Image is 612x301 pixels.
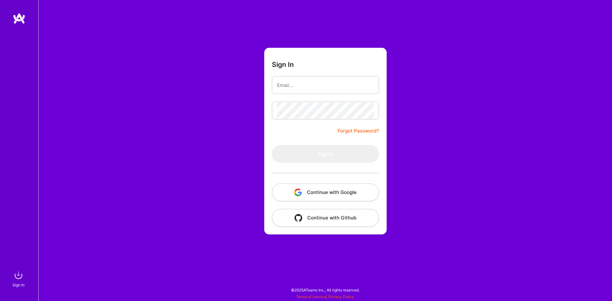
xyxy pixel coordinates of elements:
[296,294,354,299] span: |
[272,209,379,227] button: Continue with Github
[296,294,326,299] a: Terms of Service
[272,61,294,68] h3: Sign In
[38,282,612,298] div: © 2025 ATeams Inc., All rights reserved.
[277,77,374,93] input: Email...
[294,189,302,196] img: icon
[295,214,302,222] img: icon
[338,127,379,135] a: Forgot Password?
[272,183,379,201] button: Continue with Google
[328,294,354,299] a: Privacy Policy
[12,282,25,288] div: Sign In
[13,269,25,288] a: sign inSign In
[13,13,25,24] img: logo
[12,269,25,282] img: sign in
[272,145,379,163] button: Sign In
